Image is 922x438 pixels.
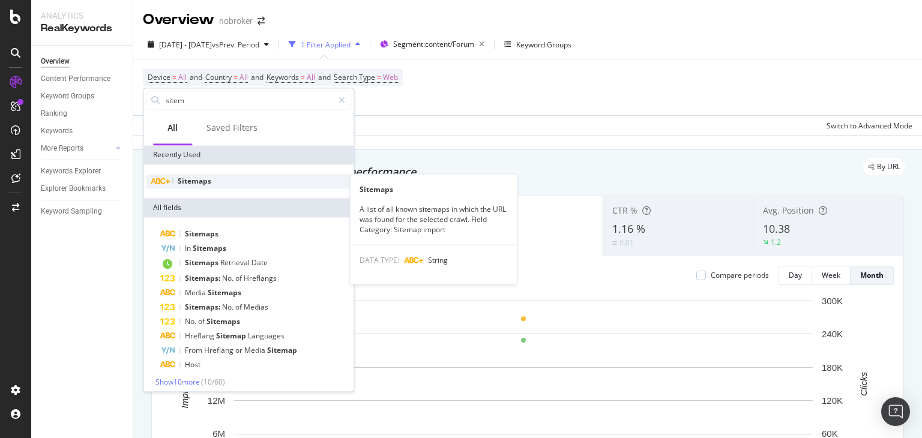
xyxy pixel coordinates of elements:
span: Sitemaps [185,229,218,239]
a: Ranking [41,107,124,120]
div: Week [822,270,840,280]
span: Avg. Position [763,205,814,216]
span: and [318,72,331,82]
span: Sitemaps [208,287,241,298]
div: Compare periods [711,270,769,280]
div: Ranking [41,107,67,120]
span: Web [383,69,398,86]
div: Month [860,270,884,280]
text: 120K [822,395,843,406]
a: Keyword Groups [41,90,124,103]
span: Segment: content/Forum [393,39,474,49]
div: 0.01 [619,238,634,248]
span: Sitemap [216,331,248,341]
text: 180K [822,362,843,373]
span: of [235,273,244,283]
span: Device [148,72,170,82]
span: Hreflang [204,345,235,355]
span: All [240,69,248,86]
div: arrow-right-arrow-left [258,17,265,25]
a: Keyword Sampling [41,205,124,218]
span: = [172,72,176,82]
a: Overview [41,55,124,68]
span: Host [185,359,200,370]
span: Date [252,257,268,268]
span: String [428,254,448,265]
div: All fields [143,198,354,217]
div: Saved Filters [206,122,258,134]
span: Retrieval [220,257,252,268]
text: Impressions [179,359,190,408]
div: Keyword Groups [41,90,94,103]
div: Open Intercom Messenger [881,397,910,426]
span: Medias [244,302,268,312]
span: By URL [877,163,900,170]
span: Country [205,72,232,82]
span: Sitemaps [206,316,240,326]
span: vs Prev. Period [212,40,259,50]
a: More Reports [41,142,112,155]
div: nobroker [219,15,253,27]
div: Keyword Groups [516,40,571,50]
span: Sitemap [267,345,297,355]
div: Sitemaps [350,184,517,194]
button: Switch to Advanced Mode [822,116,912,135]
span: Sitemaps [178,176,211,186]
div: Explorer Bookmarks [41,182,106,195]
div: Keywords Explorer [41,165,101,178]
div: A list of all known sitemaps in which the URL was found for the selected crawl. Field Category: S... [350,204,517,235]
span: 1.16 % [612,221,645,236]
span: Languages [248,331,285,341]
button: Week [812,266,851,285]
span: Sitemaps [185,257,220,268]
div: Switch to Advanced Mode [827,121,912,131]
input: Search by field name [164,91,333,109]
div: All [167,122,178,134]
span: Keywords [267,72,299,82]
a: Content Performance [41,73,124,85]
button: Keyword Groups [499,35,576,54]
span: Media [185,287,208,298]
text: 240K [822,329,843,339]
button: Segment:content/Forum [375,35,489,54]
span: CTR % [612,205,637,216]
div: Analytics [41,10,123,22]
div: Overview [41,55,70,68]
span: = [301,72,305,82]
a: Explorer Bookmarks [41,182,124,195]
span: and [251,72,264,82]
span: In [185,243,193,253]
span: All [307,69,315,86]
div: More Reports [41,142,83,155]
text: 12M [208,395,225,406]
button: [DATE] - [DATE]vsPrev. Period [143,35,274,54]
span: = [234,72,238,82]
a: Keywords Explorer [41,165,124,178]
span: of [235,302,244,312]
span: ( 10 / 60 ) [201,377,225,387]
span: of [198,316,206,326]
span: From [185,345,204,355]
div: Day [789,270,802,280]
span: No. [185,316,198,326]
span: Sitemaps: [185,273,222,283]
div: 1 Filter Applied [301,40,351,50]
button: Day [779,266,812,285]
button: Month [851,266,894,285]
div: Recently Used [143,145,354,164]
span: or [235,345,244,355]
div: RealKeywords [41,22,123,35]
div: legacy label [863,158,905,175]
span: Show 10 more [155,377,200,387]
text: Clicks [858,371,869,395]
span: Sitemaps: [185,302,222,312]
span: No. [222,273,235,283]
span: Hreflangs [244,273,277,283]
button: 1 Filter Applied [284,35,365,54]
span: and [190,72,202,82]
span: [DATE] - [DATE] [159,40,212,50]
span: Search Type [334,72,375,82]
span: Media [244,345,267,355]
div: Overview [143,10,214,30]
span: DATA TYPE: [360,254,399,265]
